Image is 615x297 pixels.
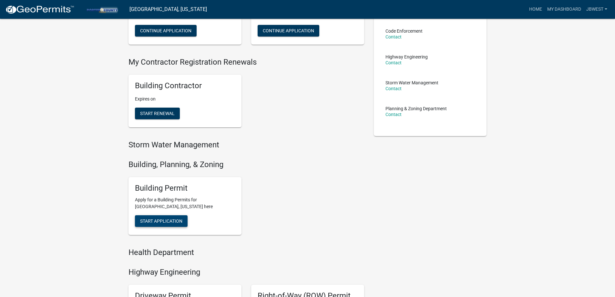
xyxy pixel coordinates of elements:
[128,248,364,257] h4: Health Department
[135,184,235,193] h5: Building Permit
[128,140,364,150] h4: Storm Water Management
[135,215,188,227] button: Start Application
[135,81,235,90] h5: Building Contractor
[135,96,235,102] p: Expires on
[128,160,364,169] h4: Building, Planning, & Zoning
[385,86,402,91] a: Contact
[129,4,207,15] a: [GEOGRAPHIC_DATA], [US_STATE]
[385,80,438,85] p: Storm Water Management
[545,3,584,16] a: My Dashboard
[128,58,364,67] h4: My Contractor Registration Renewals
[385,55,428,59] p: Highway Engineering
[79,5,124,14] img: Porter County, Indiana
[385,112,402,117] a: Contact
[128,58,364,133] wm-registration-list-section: My Contractor Registration Renewals
[140,111,175,116] span: Start Renewal
[135,108,180,119] button: Start Renewal
[584,3,610,16] a: jbwest
[258,25,319,37] button: Continue Application
[385,106,447,111] p: Planning & Zoning Department
[527,3,545,16] a: Home
[385,60,402,65] a: Contact
[385,29,423,33] p: Code Enforcement
[385,34,402,39] a: Contact
[135,25,197,37] button: Continue Application
[135,196,235,210] p: Apply for a Building Permits for [GEOGRAPHIC_DATA], [US_STATE] here
[140,218,182,224] span: Start Application
[128,268,364,277] h4: Highway Engineering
